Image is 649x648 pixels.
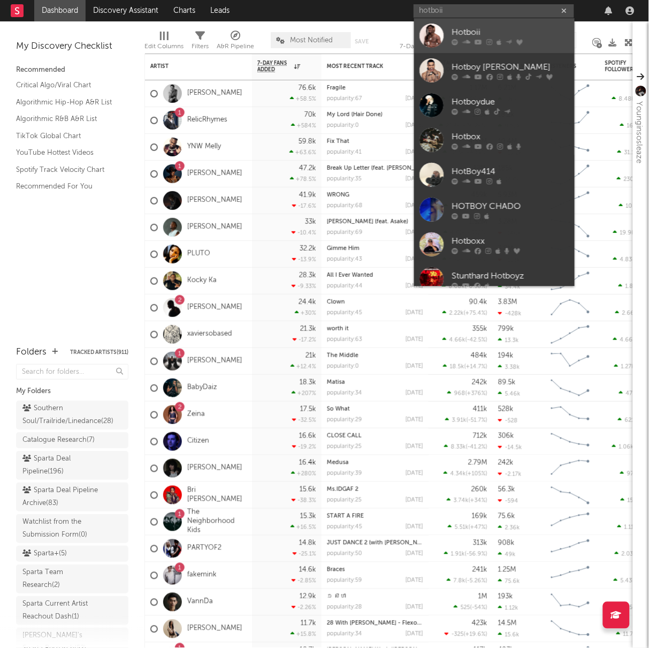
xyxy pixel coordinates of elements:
[22,598,98,623] div: Sparta Current Artist Reachout Dash ( 1 )
[16,79,118,91] a: Critical Algo/Viral Chart
[292,256,316,263] div: -13.9 %
[327,460,349,466] a: Medusa
[621,364,635,370] span: 1.27k
[299,192,316,199] div: 41.9k
[327,567,345,573] a: Braces
[406,203,423,209] div: [DATE]
[471,486,487,493] div: 260k
[452,200,569,213] div: HOTBOY CHADO
[70,350,128,355] button: Tracked Artists(911)
[16,130,118,142] a: TikTok Global Chart
[327,380,345,386] a: Matisa
[546,428,594,455] svg: Chart title
[16,64,128,77] div: Recommended
[414,157,575,192] a: HotBoy414
[406,149,423,155] div: [DATE]
[291,122,316,129] div: +584 %
[327,406,350,412] a: So What
[299,433,316,440] div: 16.6k
[414,227,575,262] a: Hotboxx
[327,219,408,225] a: [PERSON_NAME] (feat. Asake)
[452,26,569,39] div: Hotboii
[406,524,423,530] div: [DATE]
[327,514,364,519] a: START A FIRE
[451,471,466,477] span: 4.34k
[444,551,487,557] div: ( )
[327,487,358,493] a: Ms.IDGAF 2
[454,391,465,397] span: 968
[327,246,423,252] div: Gimme Him
[327,433,423,439] div: CLOSE CALL
[498,433,514,440] div: 306k
[625,418,635,424] span: 621
[498,459,514,466] div: 242k
[293,336,316,343] div: -17.2 %
[468,459,487,466] div: 2.79M
[22,453,98,478] div: Sparta Deal Pipeline ( 196 )
[16,180,118,192] a: Recommended For You
[327,165,423,171] div: Break Up Letter (feat. Marcellus TheSinger)
[187,508,247,536] a: The Neighborhood Kids
[299,299,316,306] div: 24.4k
[327,514,423,519] div: START A FIRE
[624,150,638,156] span: 31.1k
[546,321,594,348] svg: Chart title
[327,406,423,412] div: So What
[626,204,641,209] span: 10.9k
[305,218,316,225] div: 33k
[444,443,487,450] div: ( )
[452,269,569,282] div: Stunthard Hotboyz
[327,85,346,91] a: Fragile
[624,525,637,531] span: 1.11k
[414,88,575,123] a: Hotboydue
[187,142,221,152] a: YNW Melly
[16,432,128,448] a: Catalogue Research(7)
[187,410,205,419] a: Zeina
[217,40,254,53] div: A&R Pipeline
[327,433,362,439] a: CLOSE CALL
[473,433,487,440] div: 712k
[192,27,209,58] div: Filters
[327,594,346,600] a: ១ សីហា
[470,525,486,531] span: +47 %
[467,284,486,290] span: -0.58 %
[546,509,594,536] svg: Chart title
[624,177,634,183] span: 230
[619,444,634,450] span: 1.06k
[498,283,521,290] div: 34.4k
[498,390,521,397] div: 5.46k
[406,257,423,262] div: [DATE]
[467,391,486,397] span: +376 %
[449,311,464,317] span: 2.22k
[546,375,594,402] svg: Chart title
[472,513,487,520] div: 169k
[448,524,487,531] div: ( )
[471,352,487,359] div: 484k
[450,364,464,370] span: 18.5k
[187,544,222,553] a: PARTYOF2
[473,406,487,413] div: 411k
[187,624,242,634] a: [PERSON_NAME]
[299,165,316,172] div: 47.2k
[187,223,242,232] a: [PERSON_NAME]
[455,525,469,531] span: 5.51k
[327,85,423,91] div: Fragile
[187,89,242,98] a: [PERSON_NAME]
[187,571,217,580] a: fakemink
[299,540,316,547] div: 14.8k
[16,596,128,625] a: Sparta Current Artist Reachout Dash(1)
[451,444,466,450] span: 8.33k
[452,61,569,73] div: Hotboy [PERSON_NAME]
[327,203,363,209] div: popularity: 68
[327,165,435,171] a: Break Up Letter (feat. [PERSON_NAME])
[327,364,359,370] div: popularity: 0
[300,513,316,520] div: 15.3k
[327,246,360,252] a: Gimme Him
[187,169,242,178] a: [PERSON_NAME]
[217,27,254,58] div: A&R Pipeline
[498,352,514,359] div: 194k
[498,337,519,344] div: 13.3k
[406,498,423,503] div: [DATE]
[16,346,47,359] div: Folders
[327,353,423,359] div: The Middle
